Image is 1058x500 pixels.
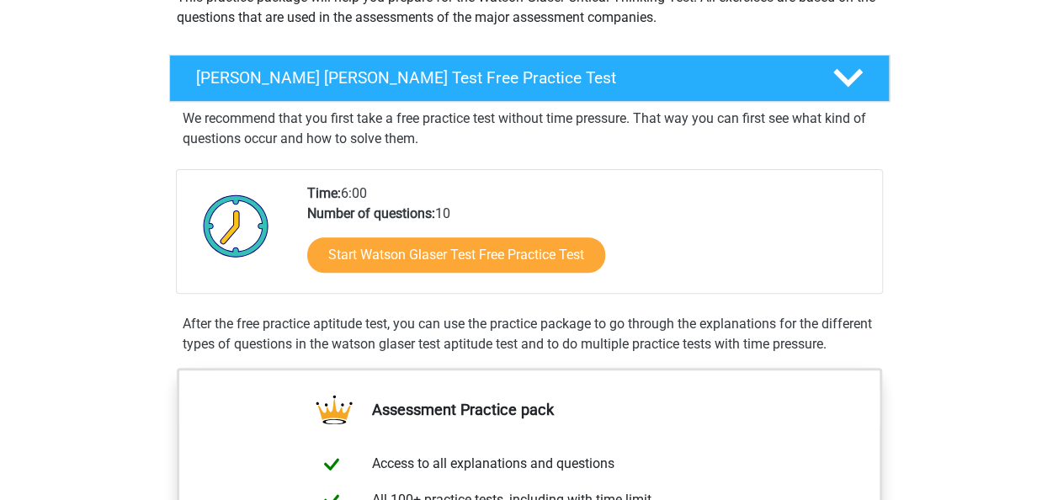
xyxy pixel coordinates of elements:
[307,237,605,273] a: Start Watson Glaser Test Free Practice Test
[295,184,881,293] div: 6:00 10
[176,314,883,354] div: After the free practice aptitude test, you can use the practice package to go through the explana...
[162,55,896,102] a: [PERSON_NAME] [PERSON_NAME] Test Free Practice Test
[183,109,876,149] p: We recommend that you first take a free practice test without time pressure. That way you can fir...
[194,184,279,268] img: Clock
[307,205,435,221] b: Number of questions:
[307,185,341,201] b: Time:
[196,68,805,88] h4: [PERSON_NAME] [PERSON_NAME] Test Free Practice Test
